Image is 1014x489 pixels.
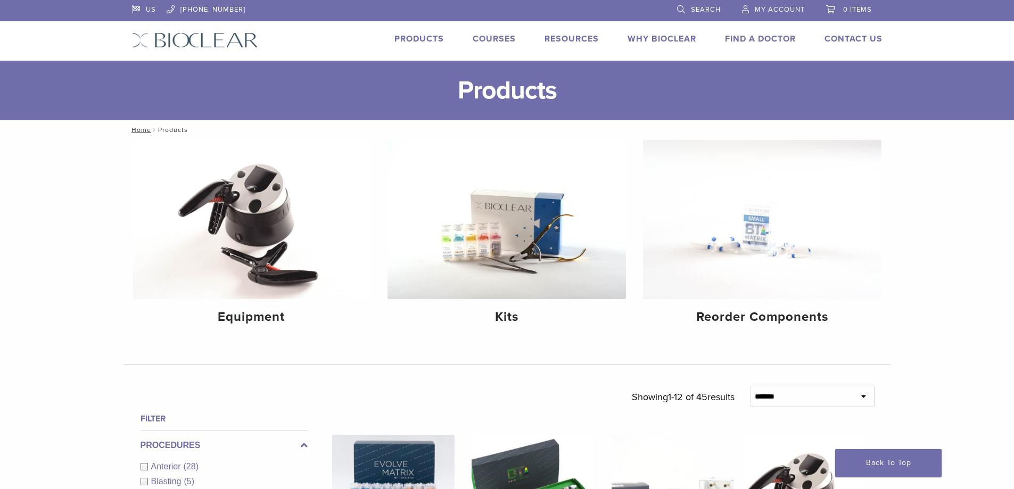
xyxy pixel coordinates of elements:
[628,34,696,44] a: Why Bioclear
[643,140,881,299] img: Reorder Components
[141,439,308,452] label: Procedures
[835,449,942,477] a: Back To Top
[388,140,626,334] a: Kits
[151,127,158,132] span: /
[151,477,184,486] span: Blasting
[394,34,444,44] a: Products
[632,386,735,408] p: Showing results
[545,34,599,44] a: Resources
[388,140,626,299] img: Kits
[473,34,516,44] a: Courses
[396,308,617,327] h4: Kits
[691,5,721,14] span: Search
[725,34,796,44] a: Find A Doctor
[133,140,371,334] a: Equipment
[184,462,199,471] span: (28)
[755,5,805,14] span: My Account
[652,308,873,327] h4: Reorder Components
[141,412,308,425] h4: Filter
[124,120,891,139] nav: Products
[128,126,151,134] a: Home
[643,140,881,334] a: Reorder Components
[133,140,371,299] img: Equipment
[151,462,184,471] span: Anterior
[825,34,883,44] a: Contact Us
[843,5,872,14] span: 0 items
[132,32,258,48] img: Bioclear
[141,308,362,327] h4: Equipment
[668,391,707,403] span: 1-12 of 45
[184,477,194,486] span: (5)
